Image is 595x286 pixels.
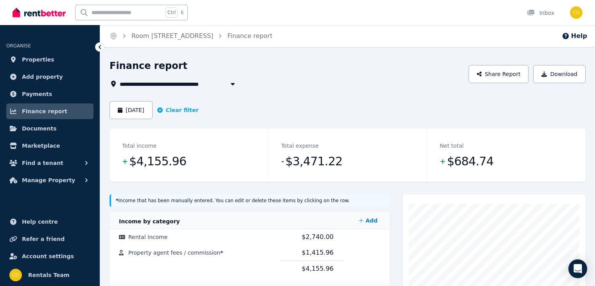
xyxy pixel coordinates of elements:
span: k [181,9,183,16]
span: + [440,156,445,167]
button: Download [533,65,586,83]
span: Refer a friend [22,234,65,244]
img: Rentals Team [570,6,582,19]
dt: Total expense [281,141,319,150]
a: Add property [6,69,93,85]
h1: Finance report [110,60,187,72]
span: + [122,156,128,167]
a: Room [STREET_ADDRESS] [131,32,213,40]
span: Help centre [22,217,58,226]
span: Documents [22,124,57,133]
span: ORGANISE [6,43,31,49]
span: Ctrl [165,7,178,18]
button: [DATE] [110,101,153,119]
small: Income that has been manually entered. You can edit or delete these items by clicking on the row. [116,198,350,203]
span: Finance report [22,107,67,116]
a: Help centre [6,214,93,230]
span: Marketplace [22,141,60,150]
div: Open Intercom Messenger [568,259,587,278]
a: Refer a friend [6,231,93,247]
a: Finance report [227,32,272,40]
span: Rental income [128,234,167,240]
span: Find a tenant [22,158,63,168]
dt: Total income [122,141,156,150]
button: Clear filter [157,106,199,114]
button: Find a tenant [6,155,93,171]
span: Add property [22,72,63,81]
a: Finance report [6,103,93,119]
a: Documents [6,121,93,136]
span: - [281,156,284,167]
nav: Breadcrumb [100,25,282,47]
span: Income by category [119,218,180,224]
span: $4,155.96 [129,154,186,169]
a: Payments [6,86,93,102]
button: Share Report [469,65,529,83]
dt: Net total [440,141,464,150]
span: $1,415.96 [302,249,333,256]
a: Add [356,213,381,228]
span: Account settings [22,252,74,261]
span: $684.74 [447,154,494,169]
span: Payments [22,89,52,99]
a: Properties [6,52,93,67]
span: Rentals Team [28,270,70,280]
span: Property agent fees / commission [128,250,223,256]
span: $4,155.96 [302,265,333,272]
span: Properties [22,55,54,64]
span: $3,471.22 [285,154,342,169]
button: Help [562,31,587,41]
span: Manage Property [22,176,75,185]
div: Inbox [527,9,554,17]
span: $2,740.00 [302,233,333,241]
img: RentBetter [13,7,66,18]
button: Manage Property [6,172,93,188]
img: Rentals Team [9,269,22,281]
a: Marketplace [6,138,93,154]
a: Account settings [6,248,93,264]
